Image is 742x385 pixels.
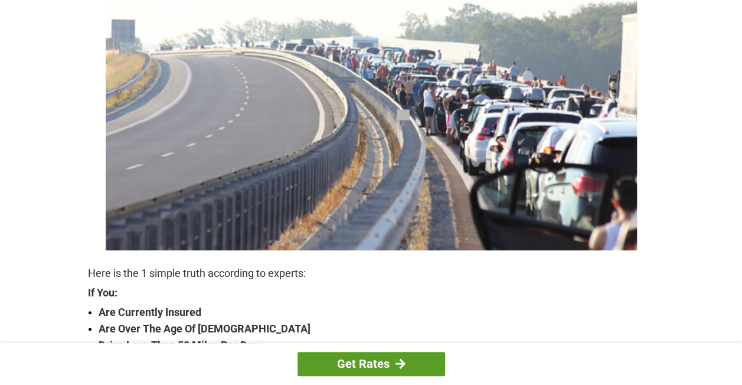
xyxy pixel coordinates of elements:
strong: Are Currently Insured [99,304,655,321]
p: Here is the 1 simple truth according to experts: [88,265,655,282]
strong: Are Over The Age Of [DEMOGRAPHIC_DATA] [99,321,655,337]
strong: Drive Less Than 50 Miles Per Day [99,337,655,354]
a: Get Rates [298,352,445,376]
strong: If You: [88,288,655,298]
